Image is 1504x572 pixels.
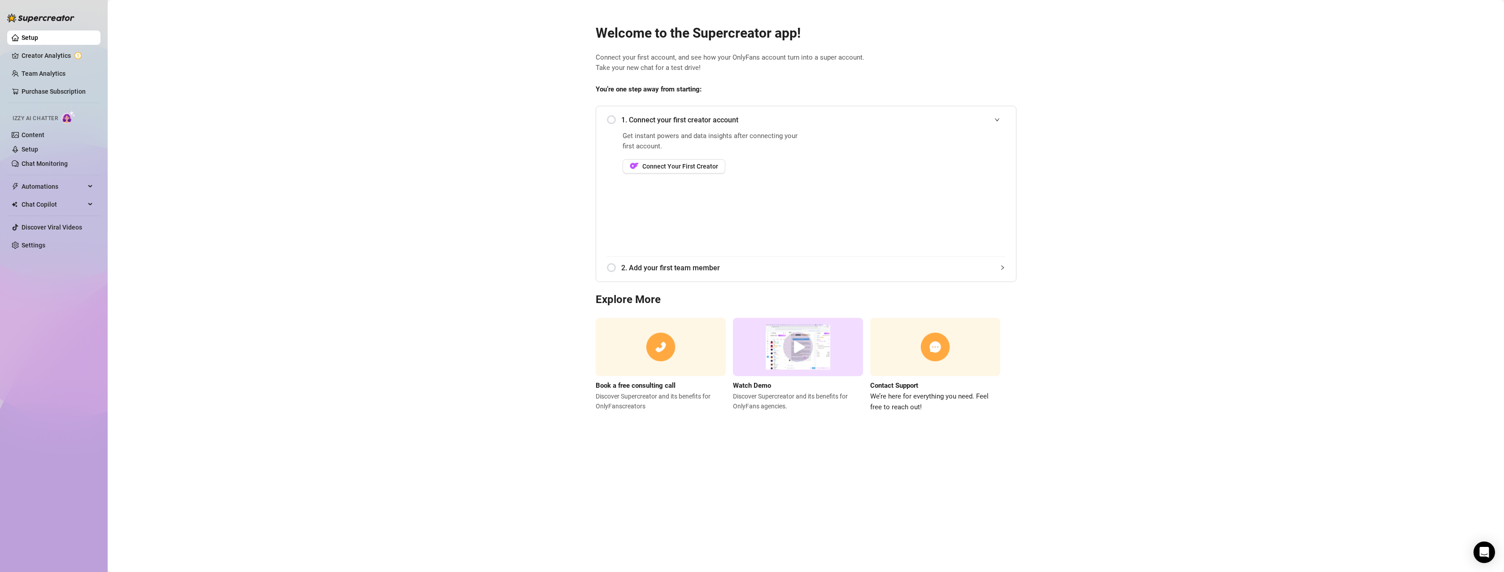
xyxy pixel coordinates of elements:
span: Izzy AI Chatter [13,114,58,123]
span: Discover Supercreator and its benefits for OnlyFans creators [596,391,726,411]
a: Setup [22,34,38,41]
a: Discover Viral Videos [22,224,82,231]
a: Chat Monitoring [22,160,68,167]
h3: Explore More [596,293,1016,307]
span: 1. Connect your first creator account [621,114,1005,126]
span: collapsed [1000,265,1005,270]
div: Open Intercom Messenger [1473,542,1495,563]
span: 2. Add your first team member [621,262,1005,273]
strong: Book a free consulting call [596,381,676,390]
a: Creator Analytics exclamation-circle [22,48,93,63]
a: Settings [22,242,45,249]
a: Setup [22,146,38,153]
div: 1. Connect your first creator account [607,109,1005,131]
span: Connect your first account, and see how your OnlyFans account turn into a super account. Take you... [596,52,1016,74]
img: OF [630,161,639,170]
img: consulting call [596,318,726,377]
div: 2. Add your first team member [607,257,1005,279]
h2: Welcome to the Supercreator app! [596,25,1016,42]
a: Watch DemoDiscover Supercreator and its benefits for OnlyFans agencies. [733,318,863,412]
iframe: Add Creators [826,131,1005,246]
span: Get instant powers and data insights after connecting your first account. [623,131,803,152]
span: We’re here for everything you need. Feel free to reach out! [870,391,1000,412]
a: Book a free consulting callDiscover Supercreator and its benefits for OnlyFanscreators [596,318,726,412]
a: OFConnect Your First Creator [623,159,803,173]
a: Purchase Subscription [22,88,86,95]
span: expanded [994,117,1000,122]
span: thunderbolt [12,183,19,190]
span: Discover Supercreator and its benefits for OnlyFans agencies. [733,391,863,411]
a: Team Analytics [22,70,65,77]
span: Connect Your First Creator [642,163,718,170]
strong: You’re one step away from starting: [596,85,702,93]
button: OFConnect Your First Creator [623,159,725,173]
span: Chat Copilot [22,197,85,212]
span: Automations [22,179,85,194]
img: Chat Copilot [12,201,17,208]
img: AI Chatter [61,111,75,124]
strong: Watch Demo [733,381,771,390]
img: logo-BBDzfeDw.svg [7,13,74,22]
a: Content [22,131,44,139]
strong: Contact Support [870,381,918,390]
img: contact support [870,318,1000,377]
img: supercreator demo [733,318,863,377]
